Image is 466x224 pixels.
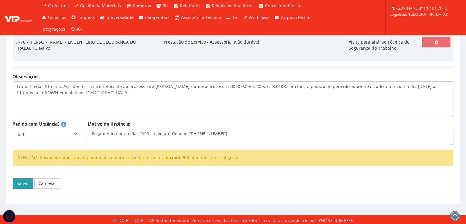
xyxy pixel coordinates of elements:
[5,13,32,22] img: logo
[39,12,69,23] a: Usuários
[77,26,82,32] span: (0)
[16,37,154,53] p: 7776 - [PERSON_NAME] - ENGENHEIRO DE SEGURANCA DO TRABALHO (Ativo)
[240,12,272,23] a: Workflows
[272,12,313,23] a: Arquivo Morto
[88,121,130,127] label: Motivo de Urgência:
[61,122,66,127] span: Pedidos marcados como urgentes serão destacados com uma tarja vermelha e terão seu motivo de urgê...
[48,3,69,9] span: Cadastros
[164,37,260,47] p: Prestação de Serviço - Assessoria (Não durável)
[34,178,60,189] a: Cancelar
[69,12,97,23] a: Limpeza
[39,23,68,35] a: Integrações
[145,14,169,20] span: Campanhas
[281,14,310,20] span: Arquivo Morto
[249,14,270,20] span: Workflows
[223,12,240,23] a: TV
[78,14,95,20] span: Limpeza
[136,12,172,23] a: Campanhas
[265,3,302,9] span: Correspondências
[180,3,200,9] span: Relatórios
[13,178,33,189] button: Salvar
[17,155,449,161] li: ATENÇÃO! Recomendamos que o pedido de compra seja criado com no 200 unidades no total geral
[349,37,414,53] p: Visita para análise Técnica de Segurança do Trabalho.
[312,37,314,47] p: 1
[113,218,353,223] div: © [DATE] - [DATE] | VIP Gestor. Todos os direitos são reservados. Dúvidas? Entre em contato atrav...
[181,14,221,20] span: Assistência Técnica
[164,155,182,160] strong: máximo
[389,5,458,17] span: [PERSON_NAME].martins | VIP O. Logísticas ([GEOGRAPHIC_DATA])
[212,3,253,9] span: Relatórios Analíticos
[162,3,168,9] span: RH
[80,3,121,9] span: Gestão de Materiais
[232,14,237,20] span: TV
[68,23,84,35] a: (0)
[41,26,65,32] span: Integrações
[13,74,41,80] label: Observações:
[63,122,64,126] strong: ?
[97,12,136,23] a: Universidade
[13,121,60,127] label: Pedido com Urgência?
[172,12,223,23] a: Assistência Técnica
[106,14,134,20] span: Universidade
[48,14,66,20] span: Usuários
[133,3,151,9] span: Compras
